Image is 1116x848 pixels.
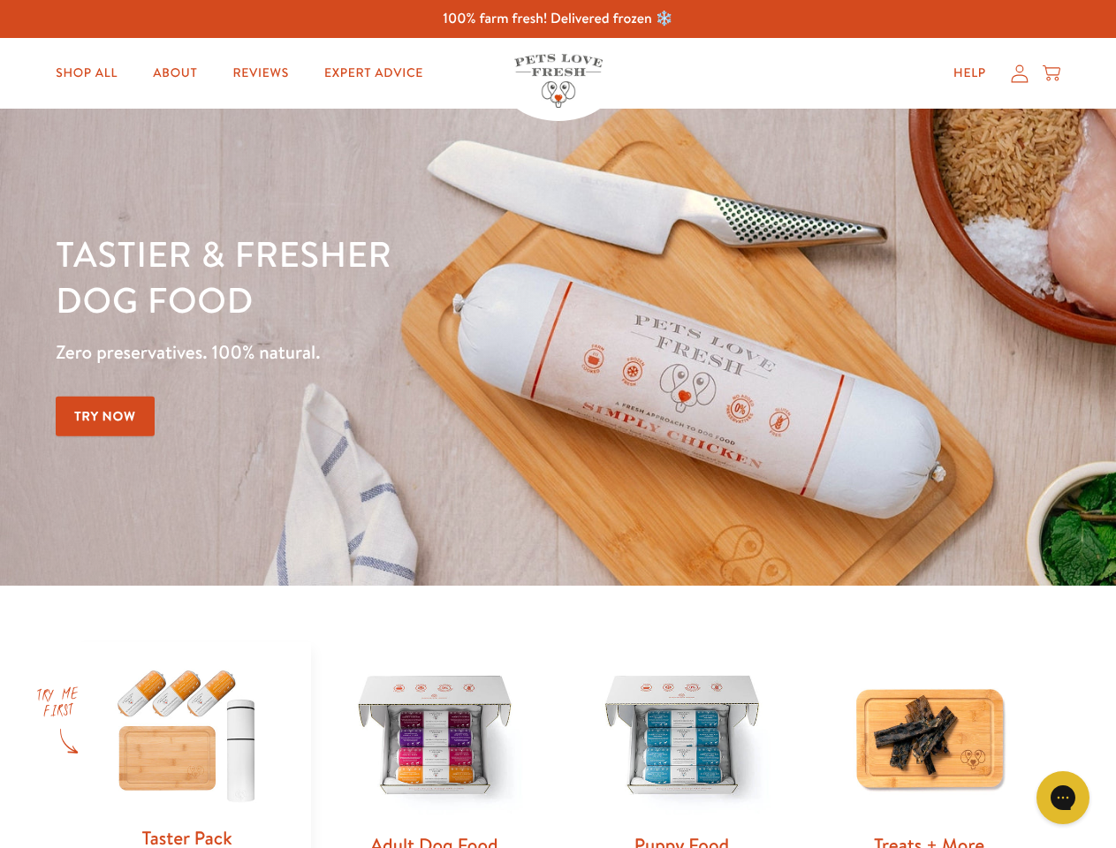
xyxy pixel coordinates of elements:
[42,56,132,91] a: Shop All
[1028,765,1098,830] iframe: Gorgias live chat messenger
[514,54,603,108] img: Pets Love Fresh
[56,231,725,322] h1: Tastier & fresher dog food
[139,56,211,91] a: About
[218,56,302,91] a: Reviews
[939,56,1000,91] a: Help
[56,337,725,368] p: Zero preservatives. 100% natural.
[310,56,437,91] a: Expert Advice
[56,397,155,436] a: Try Now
